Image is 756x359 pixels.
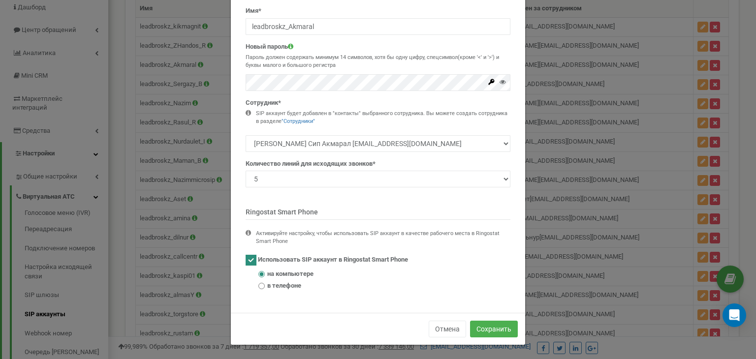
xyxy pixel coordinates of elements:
label: Сотрудник* [246,98,281,108]
input: в телефоне [258,283,265,289]
span: в телефоне [267,281,301,291]
p: Ringostat Smart Phone [246,207,510,220]
input: на компьютере [258,271,265,277]
label: Новый пароль [246,42,293,52]
div: Open Intercom Messenger [723,303,746,327]
button: Сохранить [470,321,518,337]
span: Использовать SIP аккаунт в Ringostat Smart Phone [258,256,408,264]
span: на компьютере [267,269,314,279]
div: Активируйте настройку, чтобы использовать SIP аккаунт в качестве рабочего места в Ringostat Smart... [256,230,510,245]
a: "Сотрудники" [282,118,315,124]
p: Пароль должен содержать минимум 14 символов, хотя бы одну цифру, спецсимвол(кроме '<' и '>') и бу... [246,54,510,69]
button: Отмена [429,321,466,337]
div: SIP аккаунт будет добавлен в "контакты" выбранного сотрудника. Вы можете создать сотрудника в раз... [256,110,510,125]
label: Количество линий для исходящих звонков* [246,159,376,169]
